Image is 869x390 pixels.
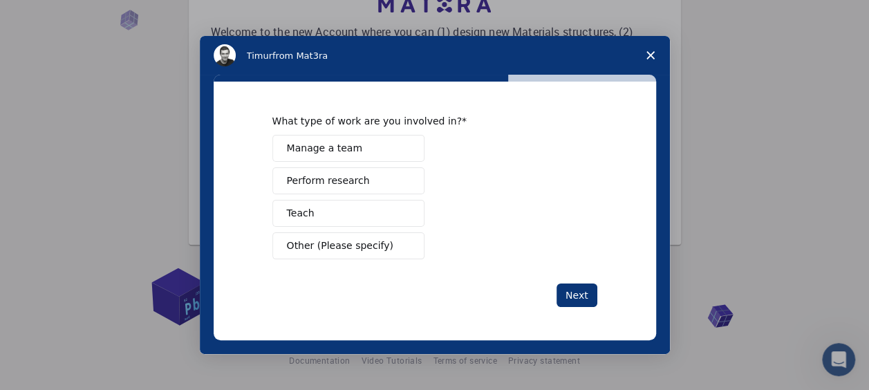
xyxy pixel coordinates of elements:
button: Next [557,284,597,307]
button: Perform research [272,167,424,194]
button: Other (Please specify) [272,232,424,259]
div: What type of work are you involved in? [272,115,577,127]
span: Manage a team [287,141,362,156]
span: Support [28,10,77,22]
span: Perform research [287,174,370,188]
button: Manage a team [272,135,424,162]
button: Teach [272,200,424,227]
span: Timur [247,50,272,61]
span: from Mat3ra [272,50,328,61]
span: Teach [287,206,315,221]
span: Close survey [631,36,670,75]
img: Profile image for Timur [214,44,236,66]
span: Other (Please specify) [287,239,393,253]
